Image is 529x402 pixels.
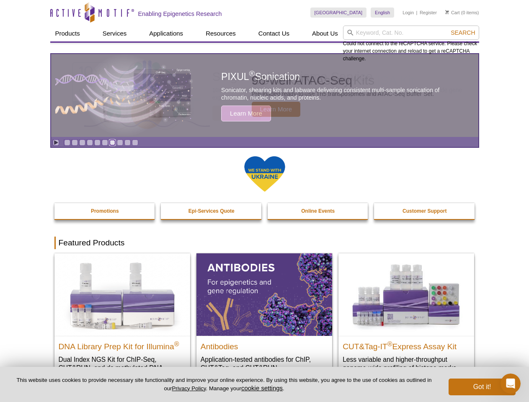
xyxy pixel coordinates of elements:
img: We Stand With Ukraine [244,155,286,193]
a: Products [50,26,85,41]
a: Cart [445,10,460,15]
p: Sonicator, shearing kits and labware delivering consistent multi-sample sonication of chromatin, ... [221,86,459,101]
a: Go to slide 9 [124,139,131,146]
a: Register [420,10,437,15]
p: Application-tested antibodies for ChIP, CUT&Tag, and CUT&RUN. [201,355,328,372]
p: Dual Index NGS Kit for ChIP-Seq, CUT&RUN, and ds methylated DNA assays. [59,355,186,381]
a: Go to slide 4 [87,139,93,146]
div: Could not connect to the reCAPTCHA service. Please check your internet connection and reload to g... [343,26,479,62]
p: This website uses cookies to provide necessary site functionality and improve your online experie... [13,376,435,392]
a: [GEOGRAPHIC_DATA] [310,8,367,18]
a: Toggle autoplay [53,139,59,146]
a: Go to slide 10 [132,139,138,146]
a: Go to slide 6 [102,139,108,146]
button: Search [448,29,477,36]
button: cookie settings [241,384,283,392]
a: About Us [307,26,343,41]
sup: ® [174,340,179,347]
a: Applications [144,26,188,41]
button: Got it! [449,379,516,395]
p: Less variable and higher-throughput genome-wide profiling of histone marks​. [343,355,470,372]
strong: Customer Support [403,208,446,214]
a: PIXUL sonication PIXUL®Sonication Sonicator, shearing kits and labware delivering consistent mult... [51,54,478,137]
a: Go to slide 8 [117,139,123,146]
sup: ® [387,340,392,347]
strong: Epi-Services Quote [188,208,235,214]
h2: Enabling Epigenetics Research [138,10,222,18]
li: | [416,8,418,18]
a: Online Events [268,203,369,219]
a: DNA Library Prep Kit for Illumina DNA Library Prep Kit for Illumina® Dual Index NGS Kit for ChIP-... [54,253,190,389]
input: Keyword, Cat. No. [343,26,479,40]
strong: Online Events [301,208,335,214]
h2: CUT&Tag-IT Express Assay Kit [343,338,470,351]
iframe: Intercom live chat [501,374,521,394]
h2: Antibodies [201,338,328,351]
a: Go to slide 3 [79,139,85,146]
img: All Antibodies [196,253,332,335]
h2: DNA Library Prep Kit for Illumina [59,338,186,351]
span: Search [451,29,475,36]
a: Go to slide 1 [64,139,70,146]
a: Contact Us [253,26,294,41]
span: Learn More [221,106,271,121]
img: DNA Library Prep Kit for Illumina [54,253,190,335]
img: PIXUL sonication [55,54,194,137]
a: All Antibodies Antibodies Application-tested antibodies for ChIP, CUT&Tag, and CUT&RUN. [196,253,332,380]
sup: ® [249,70,255,78]
a: Customer Support [374,203,475,219]
a: Go to slide 5 [94,139,101,146]
a: Epi-Services Quote [161,203,262,219]
a: Resources [201,26,241,41]
a: English [371,8,394,18]
a: Login [403,10,414,15]
a: Privacy Policy [172,385,206,392]
a: Services [98,26,132,41]
h2: Featured Products [54,237,475,249]
li: (0 items) [445,8,479,18]
a: Go to slide 7 [109,139,116,146]
strong: Promotions [91,208,119,214]
a: Go to slide 2 [72,139,78,146]
span: PIXUL Sonication [221,71,300,82]
a: Promotions [54,203,156,219]
a: CUT&Tag-IT® Express Assay Kit CUT&Tag-IT®Express Assay Kit Less variable and higher-throughput ge... [338,253,474,380]
img: CUT&Tag-IT® Express Assay Kit [338,253,474,335]
article: PIXUL Sonication [51,54,478,137]
img: Your Cart [445,10,449,14]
